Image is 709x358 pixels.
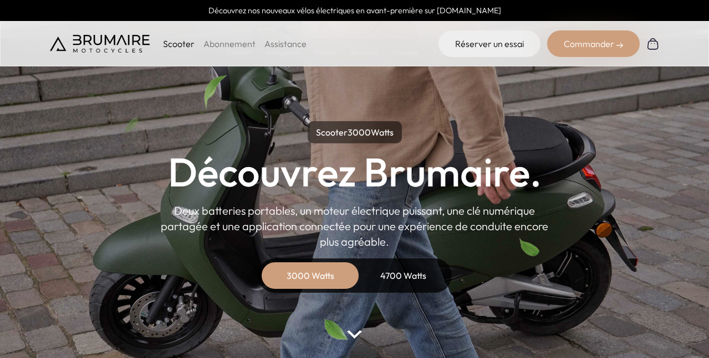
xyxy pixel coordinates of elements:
[163,37,195,50] p: Scooter
[547,30,640,57] div: Commander
[348,127,371,138] span: 3000
[50,35,150,53] img: Brumaire Motocycles
[646,37,660,50] img: Panier
[161,203,549,250] p: Deux batteries portables, un moteur électrique puissant, une clé numérique partagée et une applic...
[168,152,542,192] h1: Découvrez Brumaire.
[203,38,256,49] a: Abonnement
[308,121,402,143] p: Scooter Watts
[347,330,361,339] img: arrow-bottom.png
[616,42,623,49] img: right-arrow-2.png
[438,30,540,57] a: Réserver un essai
[359,262,448,289] div: 4700 Watts
[264,38,307,49] a: Assistance
[266,262,355,289] div: 3000 Watts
